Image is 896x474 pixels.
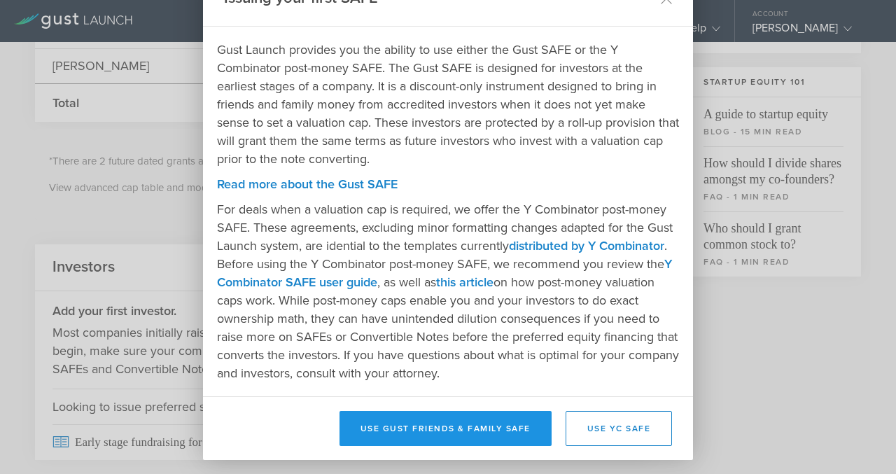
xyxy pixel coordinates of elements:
[217,176,398,192] a: Read more about the Gust SAFE
[436,274,493,290] a: this article
[339,411,552,446] button: Use Gust Friends & Family SAFE
[509,238,664,253] a: distributed by Y Combinator
[217,41,679,168] p: Gust Launch provides you the ability to use either the Gust SAFE or the Y Combinator post-money S...
[217,200,679,382] p: For deals when a valuation cap is required, we offer the Y Combinator post-money SAFE. These agre...
[566,411,673,446] button: Use YC SAFE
